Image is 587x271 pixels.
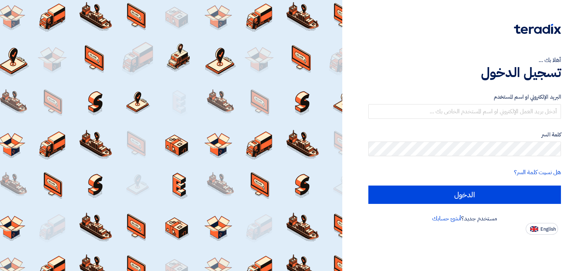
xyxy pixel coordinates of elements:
div: مستخدم جديد؟ [368,214,561,223]
a: أنشئ حسابك [432,214,461,223]
span: English [540,227,556,232]
input: أدخل بريد العمل الإلكتروني او اسم المستخدم الخاص بك ... [368,104,561,119]
label: البريد الإلكتروني او اسم المستخدم [368,93,561,101]
input: الدخول [368,186,561,204]
h1: تسجيل الدخول [368,65,561,81]
img: Teradix logo [514,24,561,34]
label: كلمة السر [368,131,561,139]
a: هل نسيت كلمة السر؟ [514,168,561,177]
div: أهلا بك ... [368,56,561,65]
img: en-US.png [530,226,538,232]
button: English [526,223,558,235]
